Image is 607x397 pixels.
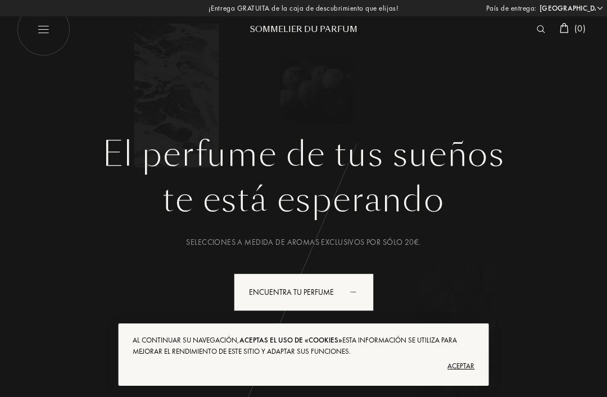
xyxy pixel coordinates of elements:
img: burger_white.png [17,3,70,56]
h1: El perfume de tus sueños [25,134,582,175]
div: Aceptar [133,357,475,375]
div: animation [346,280,369,303]
div: Sommelier du Parfum [236,24,371,35]
div: Al continuar su navegación, Esta información se utiliza para mejorar el rendimiento de este sitio... [133,335,475,357]
div: Selecciones a medida de aromas exclusivos por sólo 20€. [25,236,582,248]
a: Encuentra tu perfumeanimation [225,273,382,311]
span: País de entrega: [486,3,537,14]
div: te está esperando [25,175,582,225]
div: Encuentra tu perfume [234,273,374,311]
span: aceptas el uso de «cookies» [239,335,342,345]
img: search_icn_white.svg [537,25,545,33]
img: cart_white.svg [560,23,569,33]
span: ( 0 ) [574,22,586,34]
